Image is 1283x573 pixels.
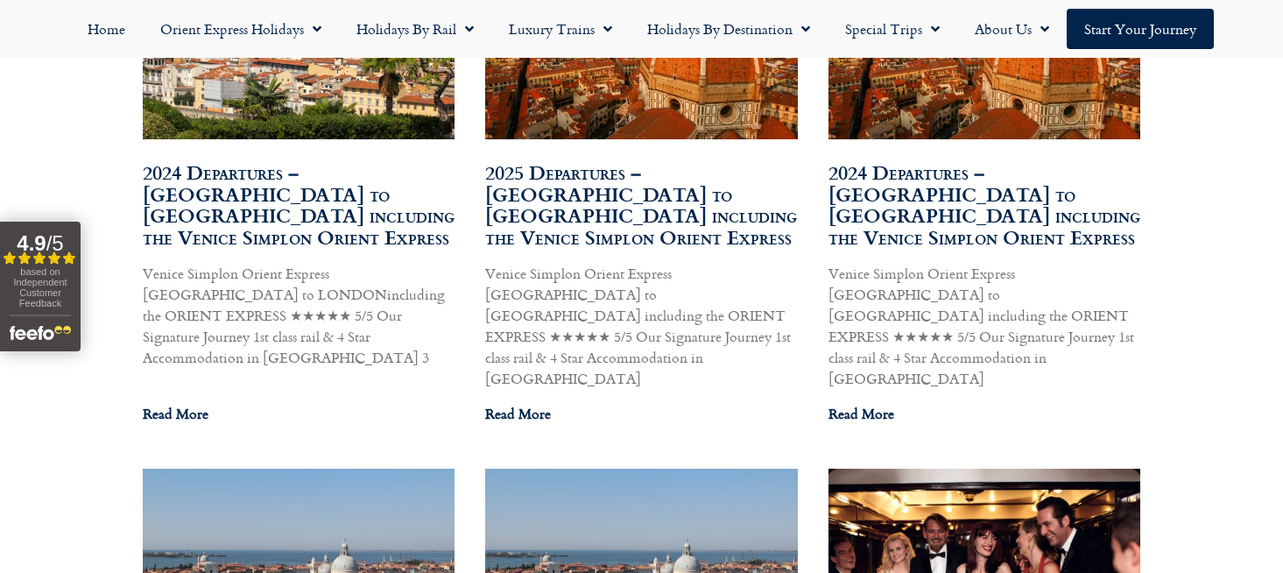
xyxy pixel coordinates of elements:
a: 2025 Departures – [GEOGRAPHIC_DATA] to [GEOGRAPHIC_DATA] including the Venice Simplon Orient Express [485,158,797,251]
p: Venice Simplon Orient Express [GEOGRAPHIC_DATA] to [GEOGRAPHIC_DATA] including the ORIENT EXPRESS... [485,263,798,389]
a: Start your Journey [1067,9,1214,49]
a: 2024 Departures – [GEOGRAPHIC_DATA] to [GEOGRAPHIC_DATA] including the Venice Simplon Orient Express [828,158,1140,251]
a: Luxury Trains [491,9,630,49]
p: Venice Simplon Orient Express [GEOGRAPHIC_DATA] to LONDONincluding the ORIENT EXPRESS ★★★★★ 5/5 O... [143,263,455,368]
nav: Menu [9,9,1274,49]
a: Read more about 2024 Departures – Florence to London including the Venice Simplon Orient Express [143,403,208,424]
a: Read more about 2024 Departures – London to Florence including the Venice Simplon Orient Express [828,403,894,424]
a: Orient Express Holidays [143,9,339,49]
a: About Us [957,9,1067,49]
a: Home [70,9,143,49]
a: Read more about 2025 Departures – London to Florence including the Venice Simplon Orient Express [485,403,551,424]
a: Holidays by Rail [339,9,491,49]
p: Venice Simplon Orient Express [GEOGRAPHIC_DATA] to [GEOGRAPHIC_DATA] including the ORIENT EXPRESS... [828,263,1141,389]
a: 2024 Departures – [GEOGRAPHIC_DATA] to [GEOGRAPHIC_DATA] including the Venice Simplon Orient Express [143,158,455,251]
a: Holidays by Destination [630,9,828,49]
a: Special Trips [828,9,957,49]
